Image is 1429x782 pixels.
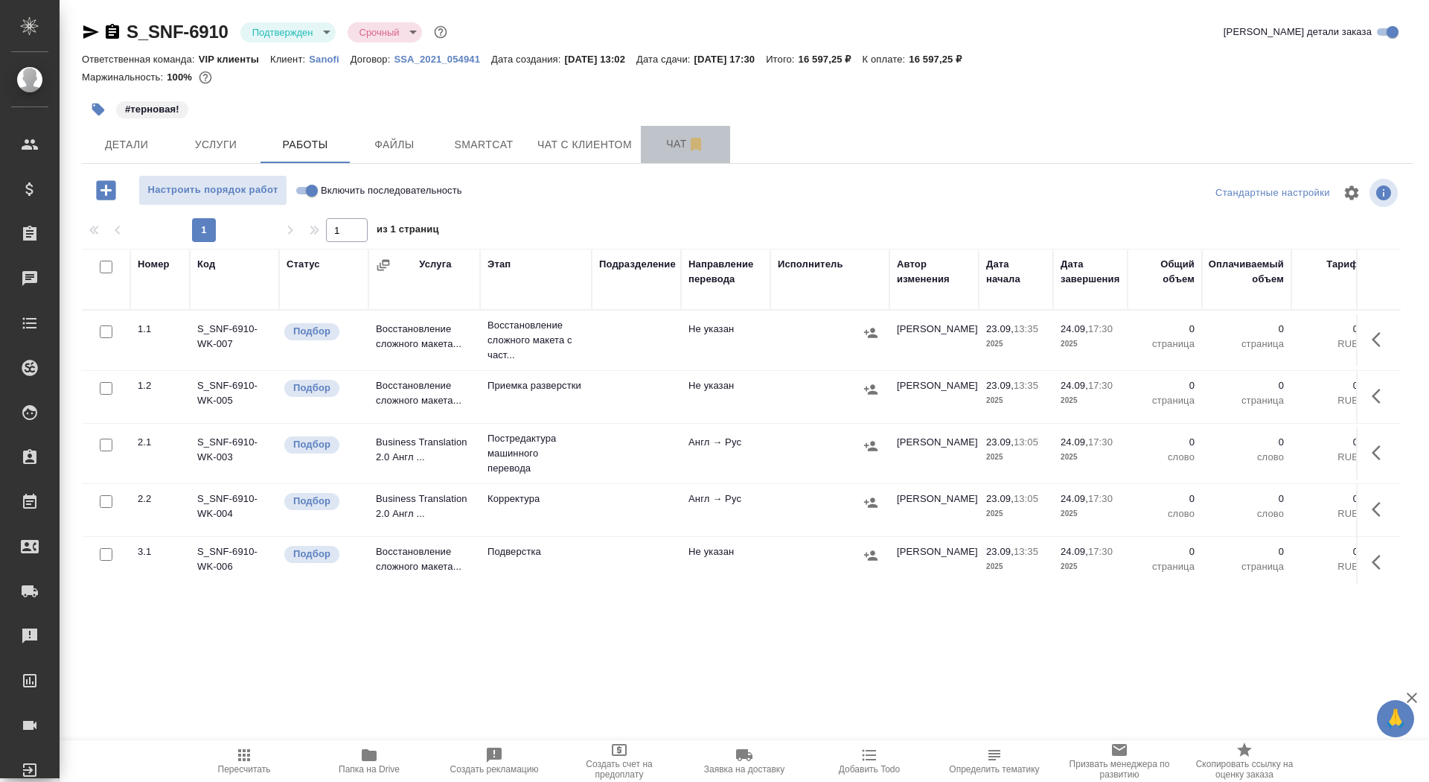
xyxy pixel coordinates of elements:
p: 0 [1209,544,1284,559]
td: [PERSON_NAME] [889,427,979,480]
div: Дата начала [986,257,1046,287]
p: Подбор [293,547,330,562]
div: Подтвержден [240,22,336,42]
div: Можно подбирать исполнителей [283,544,361,565]
p: RUB [1299,450,1358,465]
button: Скопировать ссылку для ЯМессенджера [82,23,100,41]
button: Назначить [860,492,882,514]
p: 24.09, [1061,436,1088,448]
p: 13:35 [1014,380,1038,391]
span: 🙏 [1383,703,1408,734]
p: 13:05 [1014,493,1038,504]
p: 0 [1135,378,1195,393]
button: Настроить порядок работ [138,175,287,206]
p: RUB [1299,506,1358,521]
p: слово [1209,450,1284,465]
p: 0 [1299,435,1358,450]
p: 2025 [1061,506,1120,521]
button: Назначить [860,435,882,457]
p: 0 [1299,378,1358,393]
p: [DATE] 13:02 [564,54,636,65]
div: 1.1 [138,322,182,337]
p: 0 [1299,544,1358,559]
td: S_SNF-6910-WK-007 [190,314,279,366]
p: 23.09, [986,546,1014,557]
p: страница [1135,559,1195,574]
span: Посмотреть информацию [1369,179,1401,207]
span: Чат с клиентом [537,136,632,154]
p: 17:30 [1088,380,1113,391]
p: 24.09, [1061,380,1088,391]
span: Детали [91,136,162,154]
p: 17:30 [1088,323,1113,334]
p: 17:30 [1088,436,1113,448]
button: Заявка на доставку [682,740,807,782]
button: Добавить работу [86,175,127,206]
p: Ответственная команда: [82,54,199,65]
button: Призвать менеджера по развитию [1057,740,1182,782]
p: Корректура [487,492,584,506]
p: 13:05 [1014,436,1038,448]
button: 🙏 [1377,700,1414,737]
p: RUB [1299,337,1358,352]
div: Можно подбирать исполнителей [283,435,361,455]
button: Скопировать ссылку [103,23,121,41]
p: Подбор [293,381,330,395]
td: [PERSON_NAME] [889,371,979,423]
div: Можно подбирать исполнителей [283,322,361,342]
div: 3.1 [138,544,182,559]
p: Дата создания: [491,54,564,65]
p: страница [1209,337,1284,352]
p: 2025 [986,393,1046,408]
td: [PERSON_NAME] [889,484,979,536]
p: 2025 [1061,450,1120,465]
p: Подбор [293,437,330,452]
p: 0 [1135,322,1195,337]
p: страница [1209,559,1284,574]
a: SSA_2021_054941 [394,52,491,65]
span: Создать счет на предоплату [566,759,673,780]
p: 16 597,25 ₽ [799,54,863,65]
td: Англ → Рус [681,484,770,536]
div: Исполнитель [778,257,843,272]
span: терновая! [115,102,190,115]
p: Подбор [293,494,330,509]
p: 2025 [986,337,1046,352]
td: [PERSON_NAME] [889,314,979,366]
p: RUB [1299,559,1358,574]
div: Этап [487,257,511,272]
p: 23.09, [986,493,1014,504]
td: Business Translation 2.0 Англ ... [368,484,480,536]
span: Скопировать ссылку на оценку заказа [1191,759,1298,780]
p: 100% [167,71,196,83]
p: 13:35 [1014,546,1038,557]
span: Smartcat [448,136,520,154]
span: Пересчитать [218,764,271,775]
p: 0 [1209,492,1284,506]
p: Дата сдачи: [636,54,694,65]
button: Здесь прячутся важные кнопки [1363,378,1398,414]
div: Оплачиваемый объем [1209,257,1284,287]
p: 2025 [986,506,1046,521]
span: Добавить Todo [839,764,900,775]
p: 0 [1209,322,1284,337]
button: Создать рекламацию [432,740,557,782]
div: Направление перевода [688,257,763,287]
button: Здесь прячутся важные кнопки [1363,544,1398,580]
div: 2.2 [138,492,182,506]
p: слово [1209,506,1284,521]
span: Папка на Drive [339,764,400,775]
p: 17:30 [1088,493,1113,504]
div: 2.1 [138,435,182,450]
p: VIP клиенты [199,54,270,65]
span: [PERSON_NAME] детали заказа [1224,25,1372,39]
span: Настроить таблицу [1334,175,1369,211]
a: Sanofi [309,52,351,65]
span: Включить последовательность [321,183,462,198]
div: Можно подбирать исполнителей [283,492,361,512]
div: Общий объем [1135,257,1195,287]
p: 0 [1135,544,1195,559]
td: Восстановление сложного макета... [368,314,480,366]
span: Настроить порядок работ [147,182,279,199]
p: 0 [1299,322,1358,337]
